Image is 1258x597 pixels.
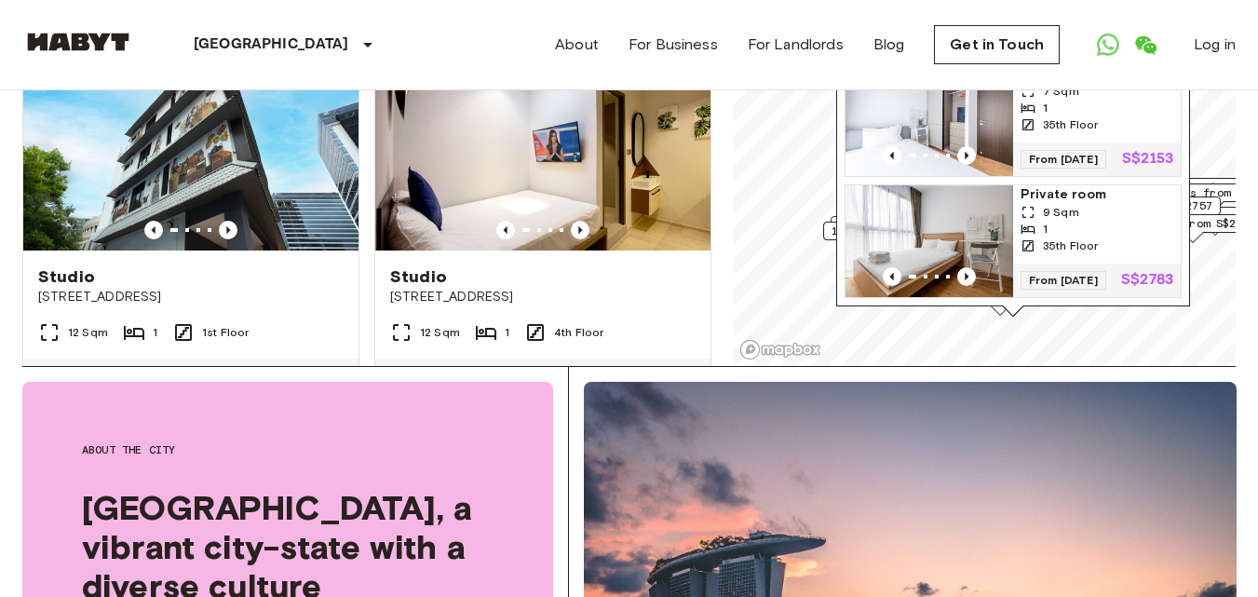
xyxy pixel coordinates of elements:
button: Previous image [883,146,901,165]
img: Marketing picture of unit SG-01-098-001-002 [845,64,1013,176]
img: Habyt [22,33,134,51]
a: Open WhatsApp [1089,26,1127,63]
span: 1 [1043,100,1048,116]
img: Marketing picture of unit SG-01-110-033-001 [375,27,710,251]
a: Marketing picture of unit SG-01-110-044_001Previous imagePrevious imageStudio[STREET_ADDRESS]12 S... [22,26,359,423]
span: 1 units from S$4773 [832,223,958,239]
span: Studio [390,265,447,288]
button: Previous image [219,221,237,239]
a: About [555,34,599,56]
div: Map marker [823,222,967,251]
a: Log in [1194,34,1236,56]
span: 7 Sqm [1043,83,1079,100]
span: Studio [38,265,95,288]
button: Previous image [496,221,515,239]
a: Open WeChat [1127,26,1164,63]
div: Map marker [1077,197,1221,225]
div: Map marker [831,216,974,245]
span: 1 [505,324,509,341]
a: Marketing picture of unit SG-01-110-033-001Previous imagePrevious imageStudio[STREET_ADDRESS]12 S... [374,26,711,423]
a: For Business [629,34,718,56]
span: 35th Floor [1043,237,1099,254]
a: Mapbox logo [739,339,821,360]
span: Private room [1021,185,1173,204]
button: Previous image [571,221,589,239]
span: 4 units from S$2310 [1129,215,1256,232]
span: 1st Floor [202,324,249,341]
span: 2 units from S$2757 [1086,197,1212,214]
span: 4th Floor [554,324,603,341]
a: Marketing picture of unit SG-01-098-001-002Previous imagePrevious imagePrivate room7 Sqm135th Flo... [845,63,1182,177]
p: [GEOGRAPHIC_DATA] [194,34,349,56]
span: From [DATE] [1021,150,1106,169]
span: 1 [1043,221,1048,237]
a: For Landlords [748,34,844,56]
a: Blog [873,34,905,56]
img: Marketing picture of unit SG-01-110-044_001 [23,27,358,251]
button: Previous image [883,267,901,286]
a: Marketing picture of unit SG-01-098-001-001Previous imagePrevious imagePrivate room9 Sqm135th Flo... [845,184,1182,298]
span: 35th Floor [1043,116,1099,133]
span: About the city [82,441,494,458]
span: [STREET_ADDRESS] [38,288,344,306]
p: S$2153 [1122,152,1173,167]
img: Marketing picture of unit SG-01-098-001-001 [845,185,1013,297]
span: 9 Sqm [1043,204,1079,221]
p: S$2783 [1121,273,1173,288]
button: Previous image [957,146,976,165]
span: [STREET_ADDRESS] [390,288,696,306]
span: From [DATE] [1021,271,1106,290]
span: 1 [153,324,157,341]
span: 12 Sqm [420,324,460,341]
span: 12 Sqm [68,324,108,341]
button: Previous image [144,221,163,239]
button: Previous image [957,267,976,286]
a: Get in Touch [934,25,1060,64]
